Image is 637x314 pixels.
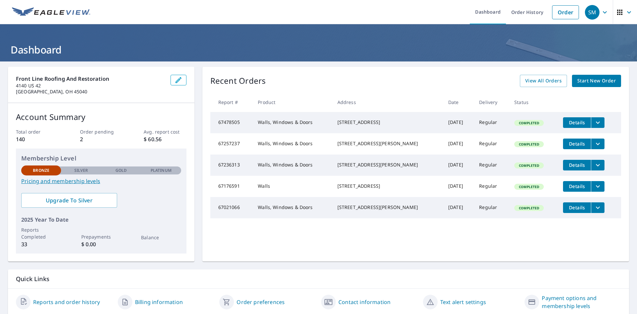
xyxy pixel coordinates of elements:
[337,161,438,168] div: [STREET_ADDRESS][PERSON_NAME]
[515,206,543,210] span: Completed
[542,294,621,310] a: Payment options and membership levels
[474,92,509,112] th: Delivery
[509,92,558,112] th: Status
[337,140,438,147] div: [STREET_ADDRESS][PERSON_NAME]
[81,233,121,240] p: Prepayments
[591,117,604,128] button: filesDropdownBtn-67478505
[563,181,591,192] button: detailsBtn-67176591
[135,298,183,306] a: Billing information
[16,128,58,135] p: Total order
[252,155,332,176] td: Walls, Windows & Doors
[443,112,474,133] td: [DATE]
[81,240,121,248] p: $ 0.00
[210,155,253,176] td: 67236313
[16,135,58,143] p: 140
[443,197,474,218] td: [DATE]
[210,176,253,197] td: 67176591
[21,240,61,248] p: 33
[474,112,509,133] td: Regular
[567,183,587,189] span: Details
[591,139,604,149] button: filesDropdownBtn-67257237
[443,133,474,155] td: [DATE]
[21,193,117,208] a: Upgrade To Silver
[115,167,127,173] p: Gold
[151,167,172,173] p: Platinum
[572,75,621,87] a: Start New Order
[563,117,591,128] button: detailsBtn-67478505
[16,111,186,123] p: Account Summary
[567,162,587,168] span: Details
[337,183,438,189] div: [STREET_ADDRESS]
[210,133,253,155] td: 67257237
[252,92,332,112] th: Product
[141,234,181,241] p: Balance
[27,197,112,204] span: Upgrade To Silver
[474,155,509,176] td: Regular
[252,133,332,155] td: Walls, Windows & Doors
[210,92,253,112] th: Report #
[74,167,88,173] p: Silver
[237,298,285,306] a: Order preferences
[567,119,587,126] span: Details
[552,5,579,19] a: Order
[210,197,253,218] td: 67021066
[337,204,438,211] div: [STREET_ADDRESS][PERSON_NAME]
[515,163,543,168] span: Completed
[443,92,474,112] th: Date
[338,298,390,306] a: Contact information
[443,176,474,197] td: [DATE]
[33,167,49,173] p: Bronze
[591,160,604,170] button: filesDropdownBtn-67236313
[16,75,165,83] p: Front Line Roofing And Restoration
[210,112,253,133] td: 67478505
[567,204,587,211] span: Details
[21,226,61,240] p: Reports Completed
[21,177,181,185] a: Pricing and membership levels
[252,176,332,197] td: Walls
[577,77,616,85] span: Start New Order
[16,83,165,89] p: 4140 US 42
[144,135,186,143] p: $ 60.56
[515,142,543,147] span: Completed
[252,112,332,133] td: Walls, Windows & Doors
[563,160,591,170] button: detailsBtn-67236313
[563,139,591,149] button: detailsBtn-67257237
[12,7,90,17] img: EV Logo
[591,202,604,213] button: filesDropdownBtn-67021066
[210,75,266,87] p: Recent Orders
[515,184,543,189] span: Completed
[474,176,509,197] td: Regular
[585,5,600,20] div: SM
[525,77,562,85] span: View All Orders
[16,275,621,283] p: Quick Links
[563,202,591,213] button: detailsBtn-67021066
[515,121,543,125] span: Completed
[21,216,181,224] p: 2025 Year To Date
[80,135,122,143] p: 2
[337,119,438,126] div: [STREET_ADDRESS]
[474,133,509,155] td: Regular
[443,155,474,176] td: [DATE]
[252,197,332,218] td: Walls, Windows & Doors
[80,128,122,135] p: Order pending
[33,298,100,306] a: Reports and order history
[567,141,587,147] span: Details
[144,128,186,135] p: Avg. report cost
[474,197,509,218] td: Regular
[332,92,443,112] th: Address
[520,75,567,87] a: View All Orders
[21,154,181,163] p: Membership Level
[440,298,486,306] a: Text alert settings
[591,181,604,192] button: filesDropdownBtn-67176591
[16,89,165,95] p: [GEOGRAPHIC_DATA], OH 45040
[8,43,629,56] h1: Dashboard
